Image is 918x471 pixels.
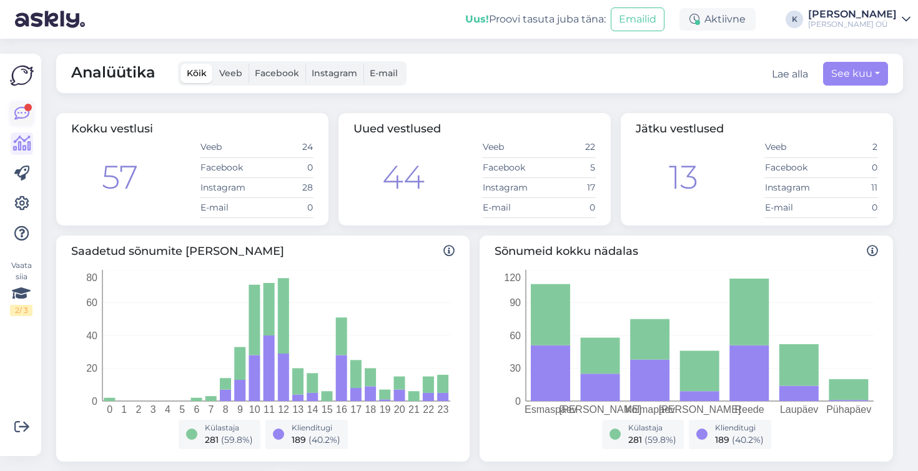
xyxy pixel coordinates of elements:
td: 28 [257,177,313,197]
tspan: 3 [151,404,156,415]
tspan: 6 [194,404,199,415]
span: Kõik [187,67,207,79]
div: Proovi tasuta juba täna: [465,12,606,27]
tspan: 5 [179,404,185,415]
tspan: 16 [336,404,347,415]
tspan: 1 [121,404,127,415]
tspan: 0 [92,395,97,406]
tspan: 18 [365,404,376,415]
tspan: 30 [510,363,521,374]
span: 281 [628,434,642,445]
tspan: 17 [350,404,362,415]
tspan: 20 [86,363,97,374]
tspan: Kolmapäev [625,404,675,415]
tspan: 13 [292,404,304,415]
td: Veeb [764,137,821,157]
tspan: 10 [249,404,260,415]
span: ( 59.8 %) [644,434,676,445]
td: Instagram [200,177,257,197]
td: 0 [821,197,878,217]
div: 2 / 3 [10,305,32,316]
td: Facebook [482,157,539,177]
td: 2 [821,137,878,157]
tspan: Reede [734,404,764,415]
tspan: Laupäev [780,404,818,415]
td: 0 [821,157,878,177]
span: 281 [205,434,219,445]
td: Instagram [482,177,539,197]
tspan: 14 [307,404,318,415]
span: 189 [292,434,306,445]
span: E-mail [370,67,398,79]
td: Facebook [200,157,257,177]
tspan: 90 [510,297,521,308]
td: Veeb [200,137,257,157]
button: Emailid [611,7,664,31]
tspan: 9 [237,404,243,415]
td: 22 [539,137,596,157]
tspan: 80 [86,272,97,282]
div: Klienditugi [292,422,340,434]
tspan: 120 [504,272,521,282]
tspan: Esmaspäev [525,404,577,415]
tspan: 0 [515,395,521,406]
td: 0 [257,197,313,217]
tspan: 8 [223,404,229,415]
tspan: 23 [437,404,448,415]
div: 13 [669,153,698,202]
div: K [786,11,803,28]
span: Facebook [255,67,299,79]
tspan: Pühapäev [826,404,871,415]
td: E-mail [482,197,539,217]
span: Saadetud sõnumite [PERSON_NAME] [71,243,455,260]
tspan: 60 [510,330,521,340]
span: Kokku vestlusi [71,122,153,136]
img: Askly Logo [10,64,34,87]
div: 44 [382,153,425,202]
span: Analüütika [71,61,155,86]
span: ( 40.2 %) [732,434,764,445]
tspan: 15 [322,404,333,415]
tspan: 4 [165,404,170,415]
tspan: 11 [264,404,275,415]
b: Uus! [465,13,489,25]
td: Facebook [764,157,821,177]
tspan: 22 [423,404,434,415]
div: Külastaja [628,422,676,434]
div: Vaata siia [10,260,32,316]
td: 0 [257,157,313,177]
tspan: 7 [209,404,214,415]
tspan: 20 [394,404,405,415]
tspan: 40 [86,330,97,340]
span: Uued vestlused [353,122,441,136]
td: 0 [539,197,596,217]
tspan: 12 [278,404,289,415]
div: [PERSON_NAME] OÜ [808,19,897,29]
td: E-mail [200,197,257,217]
button: See kuu [823,62,888,86]
tspan: 19 [380,404,391,415]
td: Veeb [482,137,539,157]
td: 17 [539,177,596,197]
tspan: 21 [408,404,420,415]
span: Jätku vestlused [636,122,724,136]
button: Lae alla [772,67,808,82]
td: 24 [257,137,313,157]
td: E-mail [764,197,821,217]
span: ( 40.2 %) [308,434,340,445]
div: [PERSON_NAME] [808,9,897,19]
a: [PERSON_NAME][PERSON_NAME] OÜ [808,9,911,29]
div: 57 [102,153,138,202]
td: Instagram [764,177,821,197]
span: 189 [715,434,729,445]
div: Külastaja [205,422,253,434]
span: ( 59.8 %) [221,434,253,445]
tspan: 0 [107,404,112,415]
span: Veeb [219,67,242,79]
div: Aktiivne [679,8,756,31]
tspan: 2 [136,404,142,415]
span: Sõnumeid kokku nädalas [495,243,878,260]
td: 5 [539,157,596,177]
td: 11 [821,177,878,197]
